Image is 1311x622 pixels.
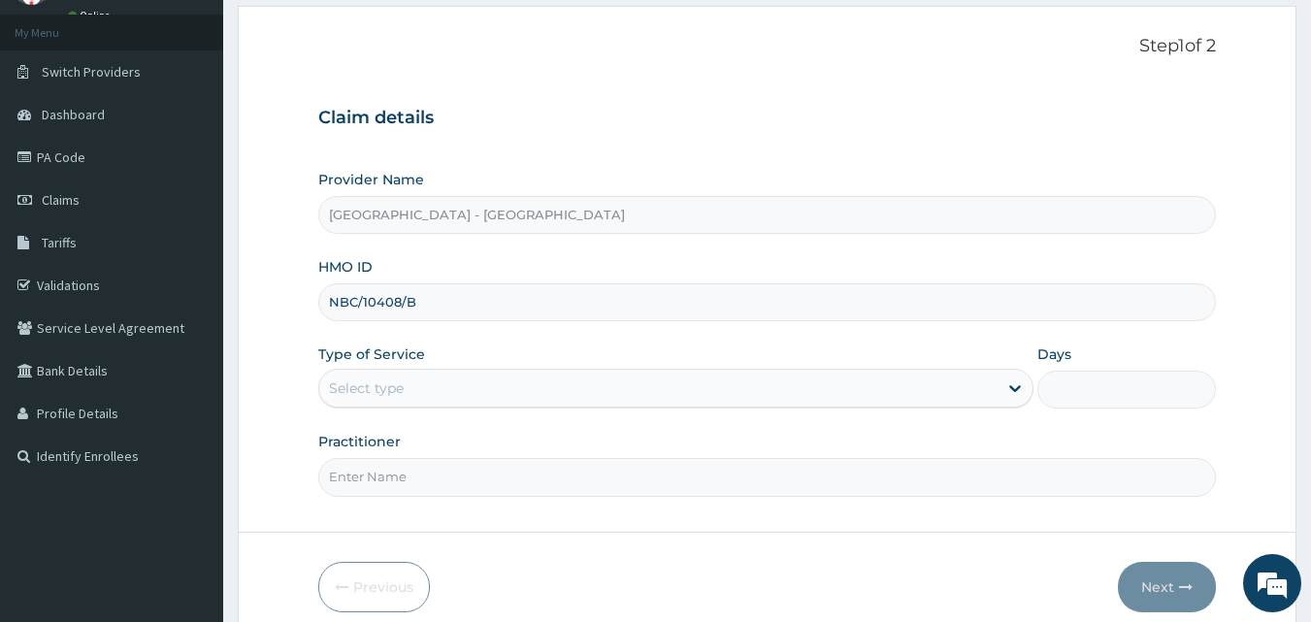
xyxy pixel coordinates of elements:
[10,415,370,483] textarea: Type your message and hit 'Enter'
[318,283,1217,321] input: Enter HMO ID
[101,109,326,134] div: Chat with us now
[318,432,401,451] label: Practitioner
[42,234,77,251] span: Tariffs
[42,191,80,209] span: Claims
[1037,344,1071,364] label: Days
[318,108,1217,129] h3: Claim details
[318,10,365,56] div: Minimize live chat window
[113,187,268,383] span: We're online!
[329,378,404,398] div: Select type
[1118,562,1216,612] button: Next
[318,344,425,364] label: Type of Service
[318,257,373,277] label: HMO ID
[68,9,115,22] a: Online
[318,562,430,612] button: Previous
[36,97,79,146] img: d_794563401_company_1708531726252_794563401
[318,170,424,189] label: Provider Name
[318,458,1217,496] input: Enter Name
[42,106,105,123] span: Dashboard
[318,36,1217,57] p: Step 1 of 2
[42,63,141,81] span: Switch Providers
